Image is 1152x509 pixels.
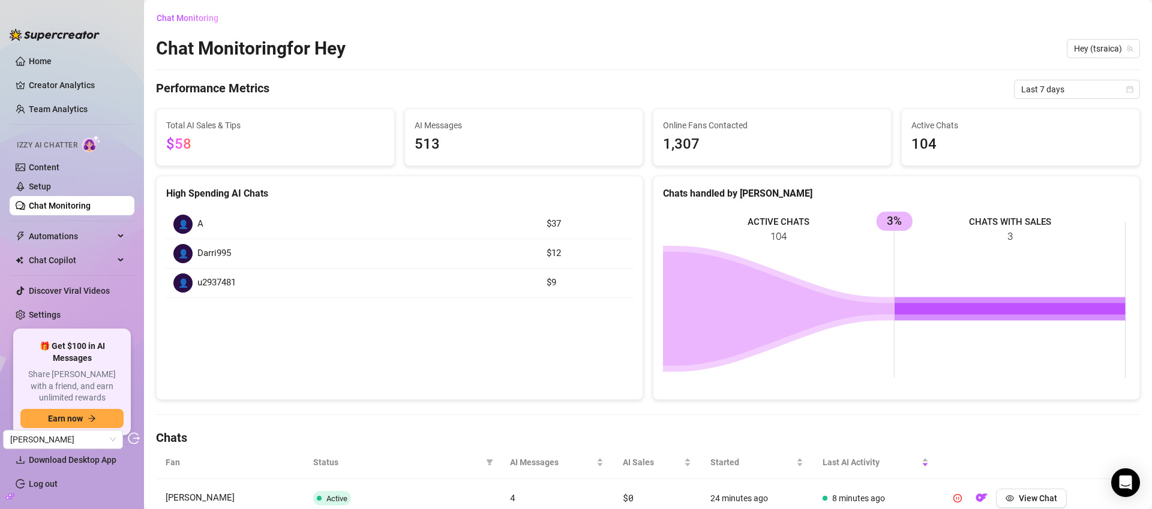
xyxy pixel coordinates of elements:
div: High Spending AI Chats [166,186,633,201]
img: OF [976,492,988,504]
span: u2937481 [197,276,236,290]
a: Team Analytics [29,104,88,114]
th: Started [701,446,813,479]
article: $9 [547,276,626,290]
a: Discover Viral Videos [29,286,110,296]
span: 🎁 Get $100 in AI Messages [20,341,124,364]
span: logout [128,432,140,444]
span: Hey (tsraica) [1074,40,1133,58]
span: thunderbolt [16,231,25,241]
a: Content [29,162,59,172]
span: eye [1006,494,1014,502]
span: Download Desktop App [29,455,116,465]
a: Log out [29,479,58,489]
a: OF [972,496,991,505]
span: AI Sales [623,456,682,469]
div: Open Intercom Messenger [1111,468,1140,497]
span: Chat Copilot [29,251,114,270]
span: team [1126,45,1133,52]
span: Automations [29,227,114,246]
span: 513 [415,133,633,156]
a: Setup [29,182,51,191]
h4: Chats [156,429,1140,446]
span: filter [486,459,493,466]
span: build [6,492,14,501]
span: View Chat [1019,493,1057,503]
div: 👤 [173,244,193,263]
article: $37 [547,217,626,231]
span: 1,307 [663,133,881,156]
span: Status [313,456,481,469]
div: 👤 [173,273,193,293]
span: AI Messages [510,456,594,469]
th: AI Messages [500,446,613,479]
span: $0 [623,492,633,504]
span: Izzy AI Chatter [17,140,77,151]
a: Chat Monitoring [29,201,91,210]
th: AI Sales [613,446,701,479]
span: A [197,217,203,231]
button: Earn nowarrow-right [20,409,124,428]
button: OF [972,489,991,508]
span: Started [710,456,794,469]
button: Chat Monitoring [156,8,228,28]
span: 4 [510,492,515,504]
th: Fan [156,446,304,479]
h4: Performance Metrics [156,80,269,99]
span: Last 7 days [1021,80,1133,98]
span: $58 [166,135,191,152]
button: View Chat [996,489,1067,508]
span: [PERSON_NAME] [166,492,235,503]
span: Total AI Sales & Tips [166,119,385,132]
a: Creator Analytics [29,76,125,95]
span: Active Chats [911,119,1130,132]
span: AI Messages [415,119,633,132]
span: Chat Monitoring [157,13,218,23]
span: Share [PERSON_NAME] with a friend, and earn unlimited rewards [20,369,124,404]
span: Active [326,494,347,503]
article: $12 [547,246,626,261]
img: Chat Copilot [16,256,23,264]
span: David Marmon [10,430,116,448]
a: Home [29,56,52,66]
span: Online Fans Contacted [663,119,881,132]
img: AI Chatter [82,135,101,152]
img: logo-BBDzfeDw.svg [10,29,100,41]
div: Chats handled by [PERSON_NAME] [663,186,1130,201]
span: pause-circle [953,494,962,502]
a: Settings [29,310,61,320]
h2: Chat Monitoring for Hey [156,37,346,60]
span: download [16,455,25,465]
div: 👤 [173,215,193,234]
span: 104 [911,133,1130,156]
th: Last AI Activity [813,446,938,479]
span: filter [484,453,496,471]
span: Last AI Activity [823,456,919,469]
span: calendar [1126,86,1133,93]
span: Earn now [48,414,83,423]
span: 8 minutes ago [832,493,885,503]
span: Darri995 [197,246,231,261]
span: arrow-right [88,414,96,423]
